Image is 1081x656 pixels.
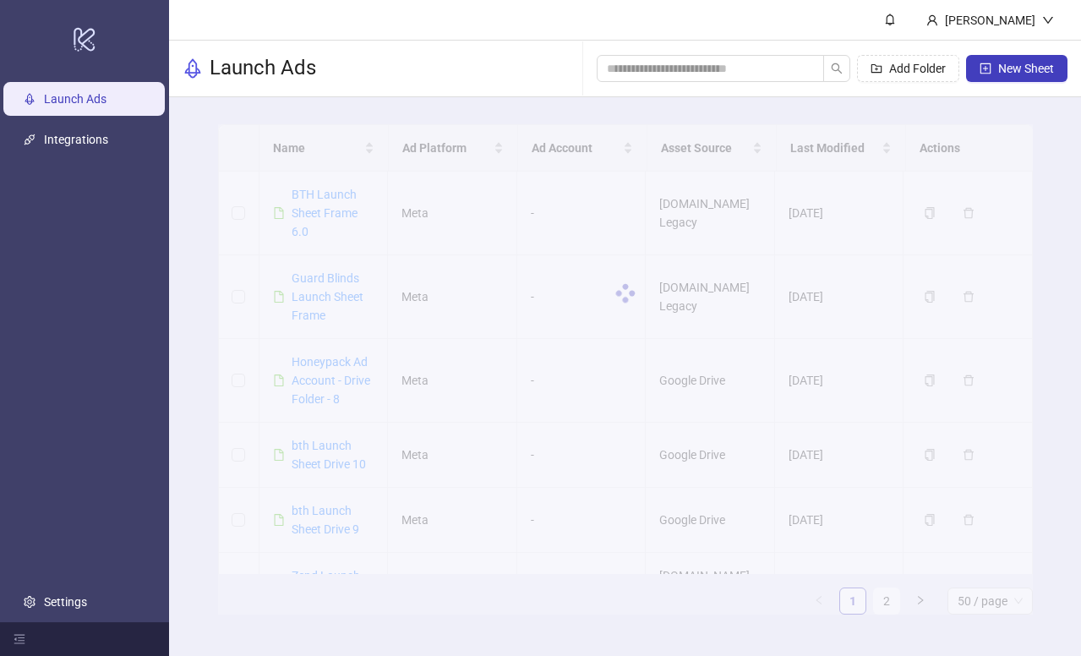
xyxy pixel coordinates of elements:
[44,133,108,146] a: Integrations
[210,55,316,82] h3: Launch Ads
[926,14,938,26] span: user
[998,62,1054,75] span: New Sheet
[938,11,1042,30] div: [PERSON_NAME]
[831,63,843,74] span: search
[966,55,1067,82] button: New Sheet
[183,58,203,79] span: rocket
[14,633,25,645] span: menu-fold
[980,63,991,74] span: plus-square
[44,595,87,609] a: Settings
[884,14,896,25] span: bell
[857,55,959,82] button: Add Folder
[871,63,882,74] span: folder-add
[44,92,106,106] a: Launch Ads
[889,62,946,75] span: Add Folder
[1042,14,1054,26] span: down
